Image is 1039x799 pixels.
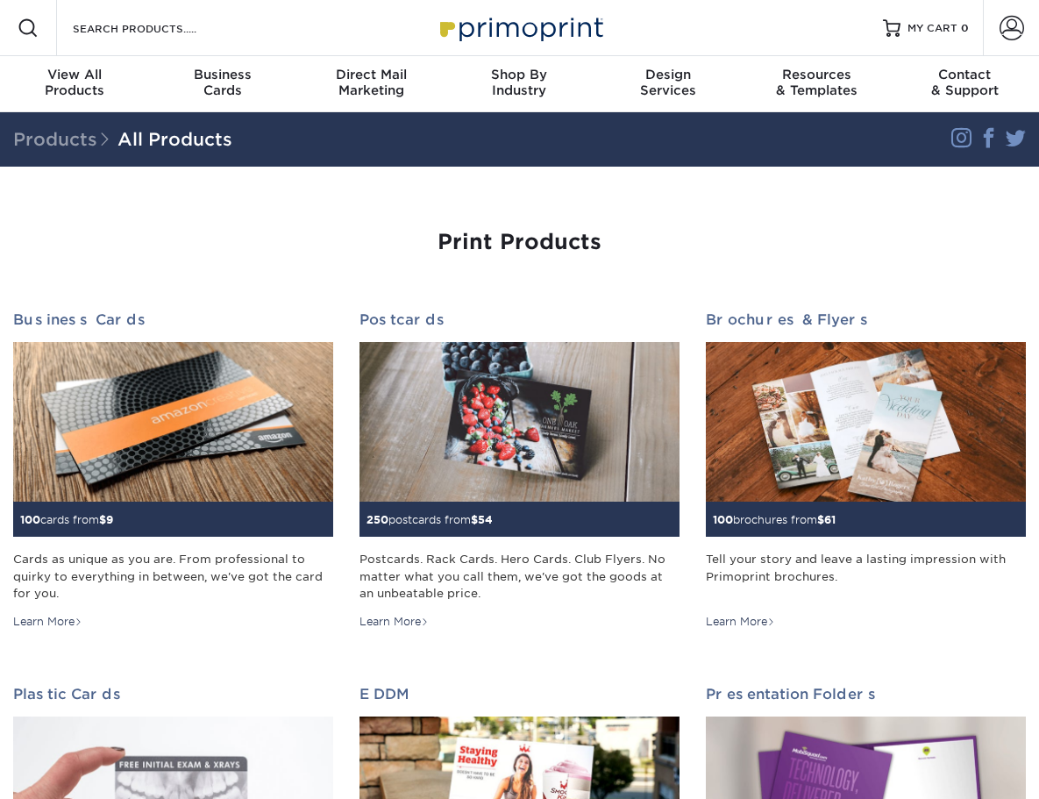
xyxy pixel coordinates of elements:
[594,67,742,98] div: Services
[891,67,1039,82] span: Contact
[742,67,890,82] span: Resources
[359,551,680,602] div: Postcards. Rack Cards. Hero Cards. Club Flyers. No matter what you call them, we've got the goods...
[297,67,445,98] div: Marketing
[713,513,733,526] span: 100
[13,230,1026,255] h1: Print Products
[13,686,333,703] h2: Plastic Cards
[817,513,824,526] span: $
[359,614,429,630] div: Learn More
[20,513,40,526] span: 100
[148,56,296,112] a: BusinessCards
[359,311,680,328] h2: Postcards
[117,129,232,150] a: All Products
[20,513,113,526] small: cards from
[907,21,957,36] span: MY CART
[359,311,680,630] a: Postcards 250postcards from$54 Postcards. Rack Cards. Hero Cards. Club Flyers. No matter what you...
[706,311,1026,630] a: Brochures & Flyers 100brochures from$61 Tell your story and leave a lasting impression with Primo...
[297,56,445,112] a: Direct MailMarketing
[891,56,1039,112] a: Contact& Support
[297,67,445,82] span: Direct Mail
[706,342,1026,503] img: Brochures & Flyers
[13,614,82,630] div: Learn More
[594,56,742,112] a: DesignServices
[366,513,493,526] small: postcards from
[706,311,1026,328] h2: Brochures & Flyers
[13,311,333,630] a: Business Cards 100cards from$9 Cards as unique as you are. From professional to quirky to everyth...
[824,513,836,526] span: 61
[432,9,608,46] img: Primoprint
[106,513,113,526] span: 9
[445,56,594,112] a: Shop ByIndustry
[13,342,333,503] img: Business Cards
[891,67,1039,98] div: & Support
[706,686,1026,703] h2: Presentation Folders
[713,513,836,526] small: brochures from
[13,311,333,328] h2: Business Cards
[366,513,388,526] span: 250
[445,67,594,98] div: Industry
[445,67,594,82] span: Shop By
[148,67,296,82] span: Business
[706,551,1026,602] div: Tell your story and leave a lasting impression with Primoprint brochures.
[13,551,333,602] div: Cards as unique as you are. From professional to quirky to everything in between, we've got the c...
[359,342,680,503] img: Postcards
[594,67,742,82] span: Design
[359,686,680,703] h2: EDDM
[471,513,478,526] span: $
[478,513,493,526] span: 54
[742,56,890,112] a: Resources& Templates
[99,513,106,526] span: $
[148,67,296,98] div: Cards
[71,18,242,39] input: SEARCH PRODUCTS.....
[742,67,890,98] div: & Templates
[961,22,969,34] span: 0
[706,614,775,630] div: Learn More
[13,129,117,150] span: Products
